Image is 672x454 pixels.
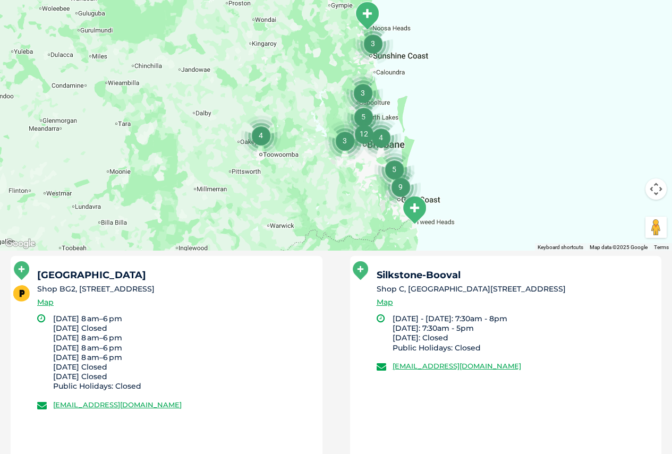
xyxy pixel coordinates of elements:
[361,117,401,158] div: 4
[343,73,383,113] div: 3
[3,237,38,251] a: Open this area in Google Maps (opens a new window)
[645,178,667,200] button: Map camera controls
[325,121,365,161] div: 3
[377,296,393,309] a: Map
[3,237,38,251] img: Google
[538,244,583,251] button: Keyboard shortcuts
[37,296,54,309] a: Map
[393,314,652,353] li: [DATE] - [DATE]: 7:30am - 8pm [DATE]: 7:30am - 5pm [DATE]: Closed Public Holidays: Closed
[380,167,421,207] div: 9
[37,284,313,295] li: Shop BG2, [STREET_ADDRESS]
[344,114,384,154] div: 12
[354,1,380,30] div: Noosa Civic
[353,23,393,64] div: 3
[377,270,652,280] h5: Silkstone-Booval
[37,270,313,280] h5: [GEOGRAPHIC_DATA]
[343,97,384,137] div: 5
[401,195,428,225] div: Tweed Heads
[241,115,281,156] div: 4
[53,400,182,409] a: [EMAIL_ADDRESS][DOMAIN_NAME]
[374,149,414,190] div: 5
[645,217,667,238] button: Drag Pegman onto the map to open Street View
[377,284,652,295] li: Shop C, [GEOGRAPHIC_DATA][STREET_ADDRESS]
[393,362,521,370] a: [EMAIL_ADDRESS][DOMAIN_NAME]
[53,314,313,391] li: [DATE] 8 am–6 pm [DATE] Closed [DATE] 8 am–6 pm [DATE] 8 am–6 pm [DATE] 8 am–6 pm [DATE] Closed [...
[590,244,648,250] span: Map data ©2025 Google
[654,244,669,250] a: Terms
